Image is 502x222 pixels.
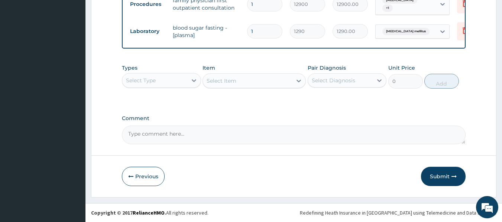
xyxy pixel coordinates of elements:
label: Types [122,65,137,71]
span: + 1 [382,4,393,12]
div: Redefining Heath Insurance in [GEOGRAPHIC_DATA] using Telemedicine and Data Science! [300,209,496,216]
span: We're online! [43,65,103,140]
button: Submit [421,167,466,186]
label: Comment [122,115,466,122]
textarea: Type your message and hit 'Enter' [4,145,142,171]
label: Item [203,64,215,72]
img: d_794563401_company_1708531726252_794563401 [14,37,30,56]
div: Select Diagnosis [312,77,355,84]
strong: Copyright © 2017 . [91,209,166,216]
a: RelianceHMO [133,209,165,216]
button: Previous [122,167,165,186]
button: Add [424,74,459,89]
div: Minimize live chat window [122,4,140,21]
footer: All rights reserved. [85,203,502,222]
td: Laboratory [126,24,169,38]
label: Unit Price [388,64,415,72]
span: [MEDICAL_DATA] mellitus [382,28,430,35]
div: Chat with us now [39,42,125,51]
label: Pair Diagnosis [308,64,346,72]
div: Select Type [126,77,156,84]
td: blood sugar fasting - [plasma] [169,20,243,43]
